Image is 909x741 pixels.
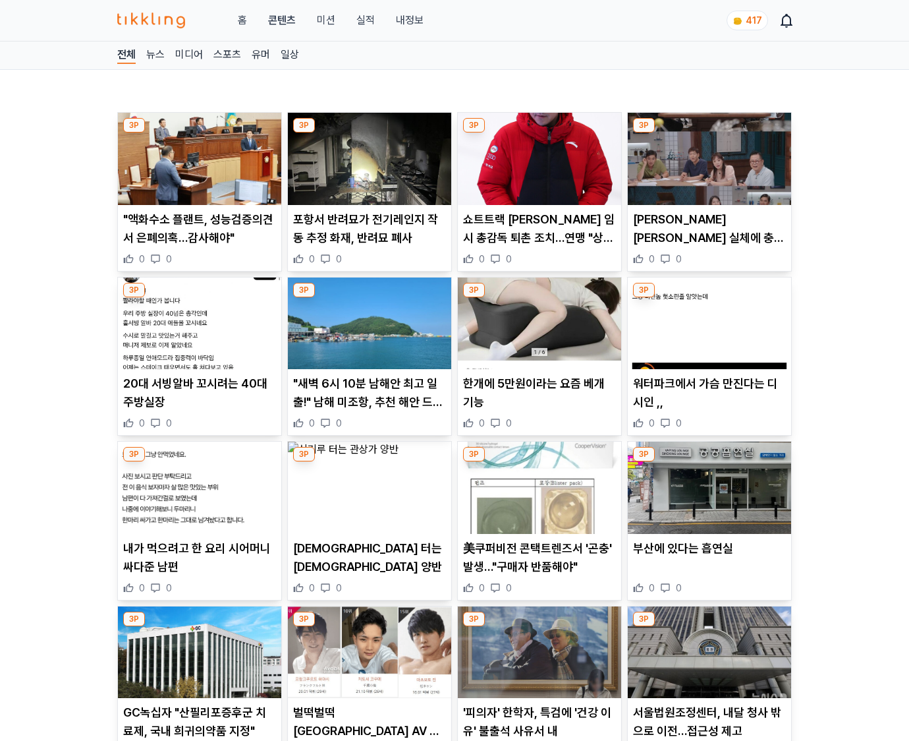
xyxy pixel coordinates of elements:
img: 김석훈 노화 실체에 충격…"이렇게 무서운 거구나" [628,113,791,205]
img: 쇼트트랙 김선태 임시 총감독 퇴촌 조치…연맹 "상위기관 유권 해석 필요" [458,113,621,205]
img: 티끌링 [117,13,185,28]
span: 0 [139,581,145,595]
span: 0 [309,417,315,430]
a: coin 417 [727,11,765,30]
img: 20대 서빙알바 꼬시려는 40대 주방실장 [118,278,281,370]
p: 한개에 5만원이라는 요즘 베개 기능 [463,374,616,411]
div: 3P [293,283,315,297]
span: 0 [139,417,145,430]
div: 3P 신기루 터는 관상가 양반 [DEMOGRAPHIC_DATA] 터는 [DEMOGRAPHIC_DATA] 양반 0 0 [287,441,452,601]
div: 3P 포항서 반려묘가 전기레인지 작동 추정 화재, 반려묘 폐사 포항서 반려묘가 전기레인지 작동 추정 화재, 반려묘 폐사 0 0 [287,112,452,272]
div: 3P [463,447,485,461]
span: 0 [506,581,512,595]
img: 신기루 터는 관상가 양반 [288,442,451,534]
p: GC녹십자 "산필리포증후군 치료제, 국내 희귀의약품 지정" [123,703,276,740]
div: 3P [463,612,485,626]
div: 3P [123,118,145,133]
a: 유머 [252,47,270,64]
div: 3P 쇼트트랙 김선태 임시 총감독 퇴촌 조치…연맹 "상위기관 유권 해석 필요" 쇼트트랙 [PERSON_NAME] 임시 총감독 퇴촌 조치…연맹 "상위기관 유권 해석 필요" 0 0 [457,112,622,272]
span: 0 [649,581,655,595]
img: "새벽 6시 10분 남해안 최고 일출!" 남해 미조항, 추천 해안 드라이브 명소 [288,278,451,370]
img: 서울법원조정센터, 내달 청사 밖으로 이전…접근성 제고 [628,607,791,699]
p: 벌떡벌떡 [GEOGRAPHIC_DATA] AV 남배우 연령 근황 [293,703,446,740]
div: 3P [633,118,655,133]
div: 3P [633,283,655,297]
a: 콘텐츠 [268,13,296,28]
p: 20대 서빙알바 꼬시려는 40대 주방실장 [123,374,276,411]
span: 0 [309,252,315,266]
div: 3P 美쿠퍼비전 콘택트렌즈서 '곤충' 발생…"구매자 반품해야" 美쿠퍼비전 콘택트렌즈서 '곤충' 발생…"구매자 반품해야" 0 0 [457,441,622,601]
p: 서울법원조정센터, 내달 청사 밖으로 이전…접근성 제고 [633,703,786,740]
div: 3P 워터파크에서 가슴 만진다는 디시인 ,, 워터파크에서 가슴 만진다는 디시인 ,, 0 0 [627,277,792,436]
p: [PERSON_NAME] [PERSON_NAME] 실체에 충격…"이렇게 무서운 거구나" [633,210,786,247]
span: 0 [649,252,655,266]
span: 0 [336,581,342,595]
div: 3P [123,283,145,297]
a: 전체 [117,47,136,64]
img: 벌떡벌떡 일본 AV 남배우 연령 근황 [288,607,451,699]
span: 0 [479,252,485,266]
img: 포항서 반려묘가 전기레인지 작동 추정 화재, 반려묘 폐사 [288,113,451,205]
img: 한개에 5만원이라는 요즘 베개 기능 [458,278,621,370]
p: [DEMOGRAPHIC_DATA] 터는 [DEMOGRAPHIC_DATA] 양반 [293,539,446,576]
span: 0 [309,581,315,595]
span: 0 [336,417,342,430]
img: 부산에 있다는 흡연실 [628,442,791,534]
a: 미디어 [175,47,203,64]
div: 3P 내가 먹으려고 한 요리 시어머니 싸다준 남편 내가 먹으려고 한 요리 시어머니 싸다준 남편 0 0 [117,441,282,601]
img: 내가 먹으려고 한 요리 시어머니 싸다준 남편 [118,442,281,534]
a: 스포츠 [213,47,241,64]
img: GC녹십자 "산필리포증후군 치료제, 국내 희귀의약품 지정" [118,607,281,699]
div: 3P 20대 서빙알바 꼬시려는 40대 주방실장 20대 서빙알바 꼬시려는 40대 주방실장 0 0 [117,277,282,436]
span: 0 [479,581,485,595]
div: 3P [633,612,655,626]
span: 0 [676,252,682,266]
div: 3P [463,118,485,133]
p: 美쿠퍼비전 콘택트렌즈서 '곤충' 발생…"구매자 반품해야" [463,539,616,576]
a: 실적 [356,13,375,28]
img: '피의자' 한학자, 특검에 '건강 이유' 불출석 사유서 내 [458,607,621,699]
span: 0 [506,252,512,266]
p: 부산에 있다는 흡연실 [633,539,786,558]
div: 3P [463,283,485,297]
span: 0 [649,417,655,430]
span: 0 [166,417,172,430]
div: 3P [123,447,145,461]
span: 0 [506,417,512,430]
span: 0 [479,417,485,430]
span: 0 [139,252,145,266]
p: 포항서 반려묘가 전기레인지 작동 추정 화재, 반려묘 폐사 [293,210,446,247]
div: 3P 김석훈 노화 실체에 충격…"이렇게 무서운 거구나" [PERSON_NAME] [PERSON_NAME] 실체에 충격…"이렇게 무서운 거구나" 0 0 [627,112,792,272]
div: 3P "새벽 6시 10분 남해안 최고 일출!" 남해 미조항, 추천 해안 드라이브 명소 "새벽 6시 10분 남해안 최고 일출!" 남해 미조항, 추천 해안 드라이브 명소 0 0 [287,277,452,436]
div: 3P [633,447,655,461]
div: 3P 한개에 5만원이라는 요즘 베개 기능 한개에 5만원이라는 요즘 베개 기능 0 0 [457,277,622,436]
img: 워터파크에서 가슴 만진다는 디시인 ,, [628,278,791,370]
span: 0 [166,581,172,595]
span: 417 [746,15,762,26]
img: 美쿠퍼비전 콘택트렌즈서 '곤충' 발생…"구매자 반품해야" [458,442,621,534]
p: 쇼트트랙 [PERSON_NAME] 임시 총감독 퇴촌 조치…연맹 "상위기관 유권 해석 필요" [463,210,616,247]
div: 3P [293,447,315,461]
img: "액화수소 플랜트, 성능검증의견서 은폐의혹…감사해야" [118,113,281,205]
a: 일상 [281,47,299,64]
div: 3P 부산에 있다는 흡연실 부산에 있다는 흡연실 0 0 [627,441,792,601]
img: coin [732,16,743,26]
div: 3P "액화수소 플랜트, 성능검증의견서 은폐의혹…감사해야" "액화수소 플랜트, 성능검증의견서 은폐의혹…감사해야" 0 0 [117,112,282,272]
div: 3P [293,118,315,133]
span: 0 [676,581,682,595]
button: 미션 [317,13,335,28]
p: "액화수소 플랜트, 성능검증의견서 은폐의혹…감사해야" [123,210,276,247]
div: 3P [293,612,315,626]
p: "새벽 6시 10분 남해안 최고 일출!" 남해 미조항, 추천 해안 드라이브 명소 [293,374,446,411]
div: 3P [123,612,145,626]
p: 워터파크에서 가슴 만진다는 디시인 ,, [633,374,786,411]
span: 0 [336,252,342,266]
span: 0 [166,252,172,266]
span: 0 [676,417,682,430]
a: 홈 [238,13,247,28]
a: 뉴스 [146,47,165,64]
a: 내정보 [396,13,424,28]
p: '피의자' 한학자, 특검에 '건강 이유' 불출석 사유서 내 [463,703,616,740]
p: 내가 먹으려고 한 요리 시어머니 싸다준 남편 [123,539,276,576]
